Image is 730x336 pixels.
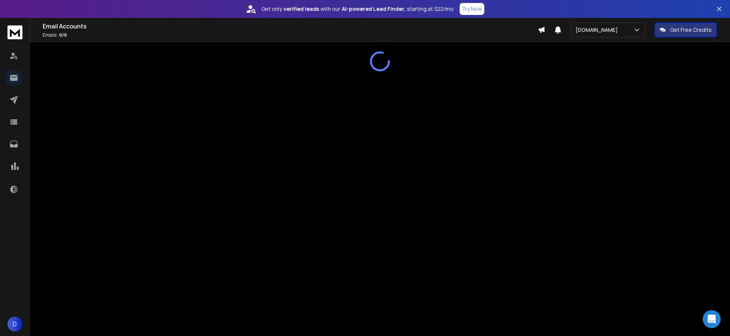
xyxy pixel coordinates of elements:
[342,5,405,13] strong: AI-powered Lead Finder,
[654,22,717,37] button: Get Free Credits
[7,317,22,332] button: D
[460,3,484,15] button: Try Now
[7,25,22,39] img: logo
[703,310,721,328] div: Open Intercom Messenger
[462,5,482,13] p: Try Now
[59,32,67,38] span: 0 / 0
[43,22,538,31] h1: Email Accounts
[283,5,319,13] strong: verified leads
[576,26,621,34] p: [DOMAIN_NAME]
[43,32,538,38] p: Emails :
[261,5,454,13] p: Get only with our starting at $22/mo
[670,26,712,34] p: Get Free Credits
